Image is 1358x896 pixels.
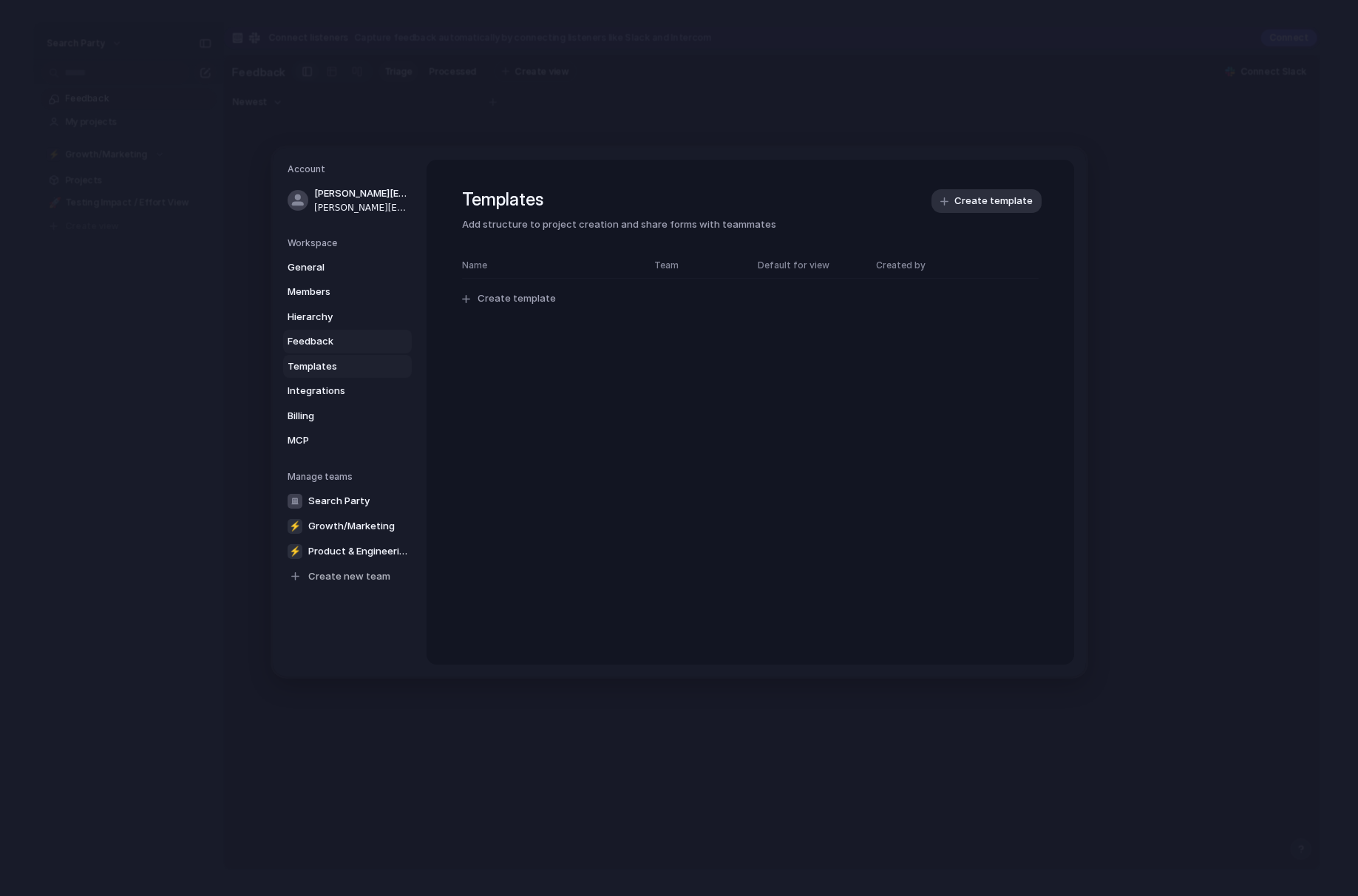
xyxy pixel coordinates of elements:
div: ⚡ [288,544,302,559]
h1: Templates [462,186,1039,213]
span: Created by [876,259,926,272]
a: Hierarchy [283,305,412,329]
span: Members [288,285,382,299]
a: Billing [283,404,412,428]
span: Hierarchy [288,310,382,325]
a: ⚡Product & Engineering [283,540,412,563]
h5: Account [288,163,412,176]
span: Create template [478,291,556,306]
span: [PERSON_NAME][EMAIL_ADDRESS][DOMAIN_NAME] [314,201,409,214]
span: Add structure to project creation and share forms with teammates [462,217,1039,232]
h5: Workspace [288,237,412,250]
a: Feedback [283,330,412,353]
a: [PERSON_NAME][EMAIL_ADDRESS][DOMAIN_NAME][PERSON_NAME][EMAIL_ADDRESS][DOMAIN_NAME] [283,182,412,219]
a: General [283,256,412,279]
button: Create template [931,189,1042,213]
span: Search Party [308,494,370,509]
div: ⚡ [288,519,302,534]
span: Templates [288,359,382,374]
a: Integrations [283,379,412,403]
h5: Manage teams [288,470,412,483]
span: Create template [954,194,1033,208]
span: General [288,260,382,275]
a: ⚡Growth/Marketing [283,515,412,538]
span: Product & Engineering [308,544,407,559]
span: Team [654,259,743,272]
span: Feedback [288,334,382,349]
a: MCP [283,429,412,452]
a: Create new team [283,565,412,588]
button: Create template [453,285,1048,313]
span: Integrations [288,384,382,398]
span: [PERSON_NAME][EMAIL_ADDRESS][DOMAIN_NAME] [314,186,409,201]
span: Billing [288,409,382,424]
span: MCP [288,433,382,448]
span: Name [462,259,639,272]
a: Members [283,280,412,304]
span: Growth/Marketing [308,519,395,534]
span: Default for view [758,259,829,272]
a: Templates [283,355,412,379]
span: Create new team [308,569,390,584]
a: Search Party [283,489,412,513]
